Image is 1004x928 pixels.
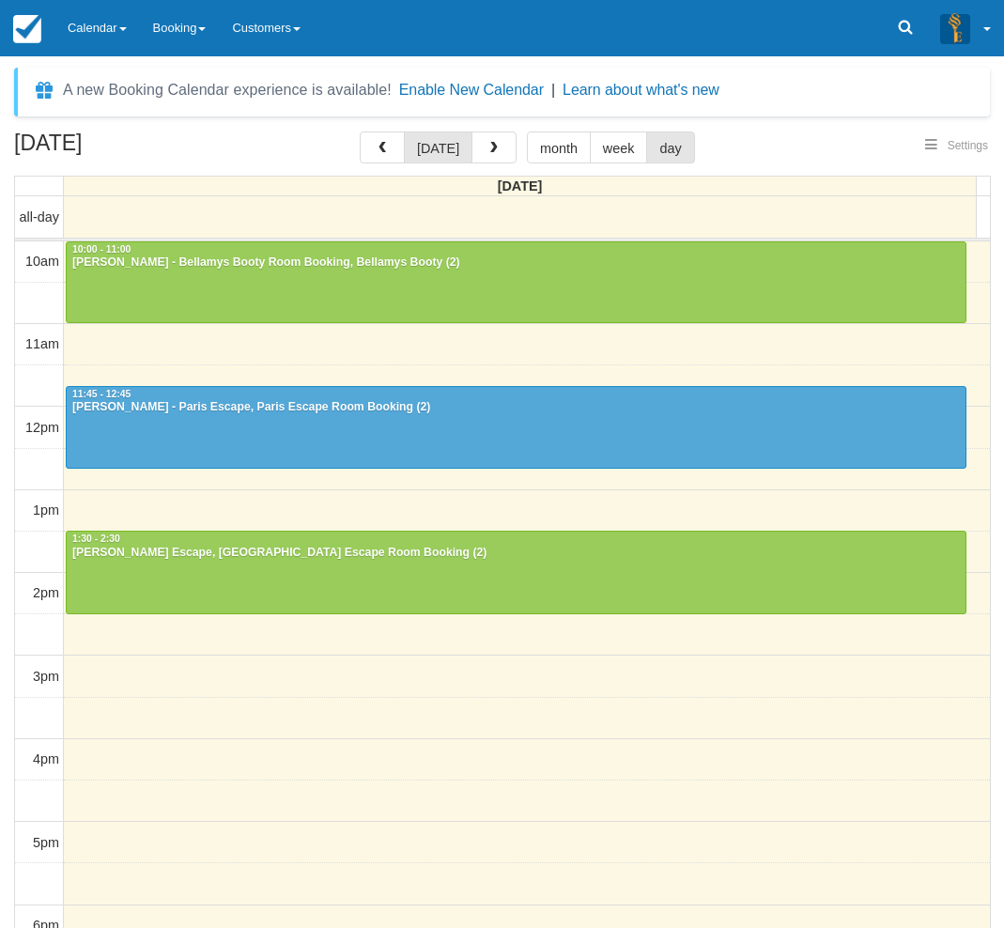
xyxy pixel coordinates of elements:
[66,531,966,613] a: 1:30 - 2:30[PERSON_NAME] Escape, [GEOGRAPHIC_DATA] Escape Room Booking (2)
[33,751,59,766] span: 4pm
[14,131,252,166] h2: [DATE]
[66,241,966,324] a: 10:00 - 11:00[PERSON_NAME] - Bellamys Booty Room Booking, Bellamys Booty (2)
[63,79,392,101] div: A new Booking Calendar experience is available!
[72,244,131,255] span: 10:00 - 11:00
[72,389,131,399] span: 11:45 - 12:45
[33,669,59,684] span: 3pm
[33,835,59,850] span: 5pm
[33,585,59,600] span: 2pm
[914,132,999,160] button: Settings
[33,503,59,518] span: 1pm
[25,254,59,269] span: 10am
[25,336,59,351] span: 11am
[646,131,694,163] button: day
[527,131,591,163] button: month
[948,139,988,152] span: Settings
[404,131,472,163] button: [DATE]
[20,209,59,224] span: all-day
[13,15,41,43] img: checkfront-main-nav-mini-logo.png
[940,13,970,43] img: A3
[66,386,966,469] a: 11:45 - 12:45[PERSON_NAME] - Paris Escape, Paris Escape Room Booking (2)
[72,534,120,544] span: 1:30 - 2:30
[563,82,719,98] a: Learn about what's new
[71,400,961,415] div: [PERSON_NAME] - Paris Escape, Paris Escape Room Booking (2)
[590,131,648,163] button: week
[498,178,543,193] span: [DATE]
[25,420,59,435] span: 12pm
[71,255,961,271] div: [PERSON_NAME] - Bellamys Booty Room Booking, Bellamys Booty (2)
[399,81,544,100] button: Enable New Calendar
[551,82,555,98] span: |
[71,546,961,561] div: [PERSON_NAME] Escape, [GEOGRAPHIC_DATA] Escape Room Booking (2)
